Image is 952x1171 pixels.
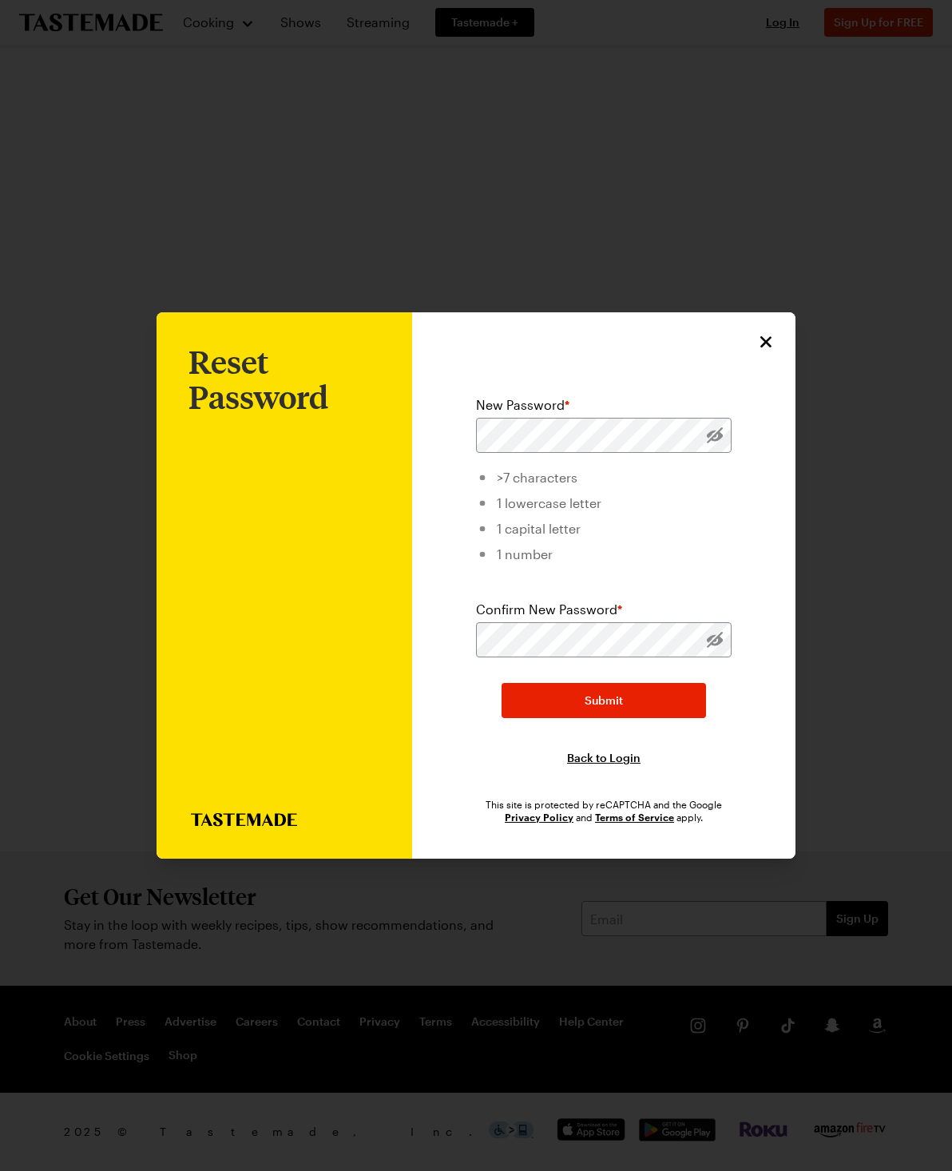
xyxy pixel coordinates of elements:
[497,470,577,485] span: >7 characters
[497,495,601,510] span: 1 lowercase letter
[497,546,553,562] span: 1 number
[567,750,641,766] button: Back to Login
[505,810,573,824] a: Google Privacy Policy
[476,600,622,619] label: Confirm New Password
[476,798,732,824] div: This site is protected by reCAPTCHA and the Google and apply.
[188,344,380,415] h1: Reset Password
[502,683,706,718] button: Submit
[497,521,581,536] span: 1 capital letter
[476,395,569,415] label: New Password
[595,810,674,824] a: Google Terms of Service
[585,693,623,709] span: Submit
[756,331,776,352] button: Close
